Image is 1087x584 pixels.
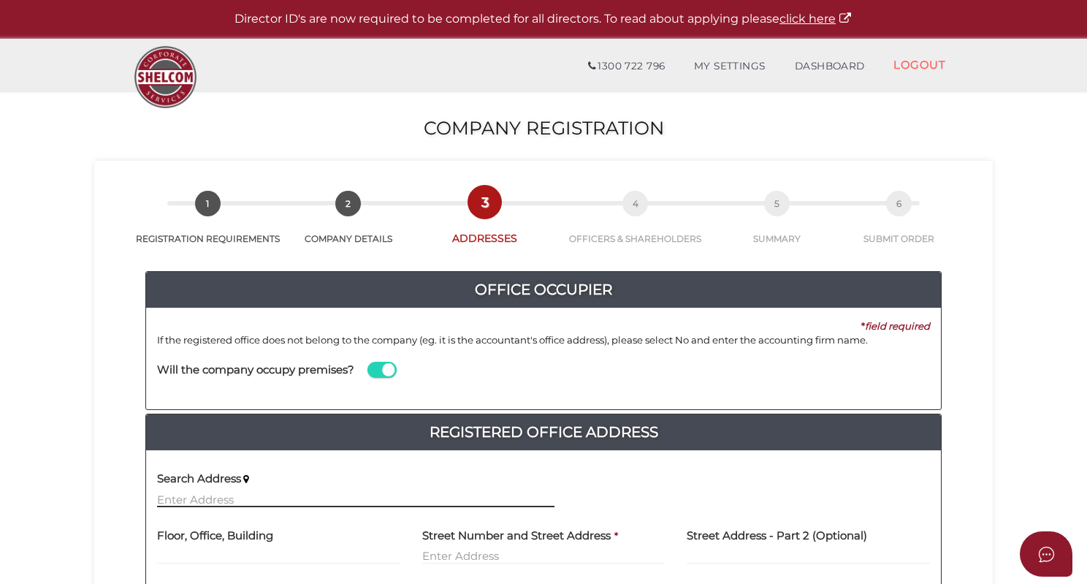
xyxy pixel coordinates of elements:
[573,52,679,81] a: 1300 722 796
[285,207,413,245] a: 2COMPANY DETAILS
[335,191,361,216] span: 2
[243,474,249,484] i: Keep typing in your address(including suburb) until it appears
[557,207,714,245] a: 4OFFICERS & SHAREHOLDERS
[157,364,354,376] h4: Will the company occupy premises?
[157,530,273,542] h4: Floor, Office, Building
[779,12,853,26] a: click here
[764,191,790,216] span: 5
[157,491,554,507] input: Enter Address
[127,39,204,115] img: Logo
[157,333,930,347] p: If the registered office does not belong to the company (eg. it is the accountant's office addres...
[472,189,497,215] span: 3
[37,11,1050,28] p: Director ID's are now required to be completed for all directors. To read about applying please
[865,320,930,332] i: field required
[679,52,780,81] a: MY SETTINGS
[157,473,241,485] h4: Search Address
[714,207,842,245] a: 5SUMMARY
[622,191,648,216] span: 4
[131,207,285,245] a: 1REGISTRATION REQUIREMENTS
[841,207,956,245] a: 6SUBMIT ORDER
[886,191,912,216] span: 6
[687,530,867,542] h4: Street Address - Part 2 (Optional)
[422,548,665,564] input: Enter Address
[146,420,941,444] a: Registered Office Address
[1020,531,1072,577] button: Open asap
[422,530,611,542] h4: Street Number and Street Address
[146,278,941,301] h4: Office Occupier
[412,205,557,246] a: 3ADDRESSES
[195,191,221,216] span: 1
[879,50,960,80] a: LOGOUT
[780,52,880,81] a: DASHBOARD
